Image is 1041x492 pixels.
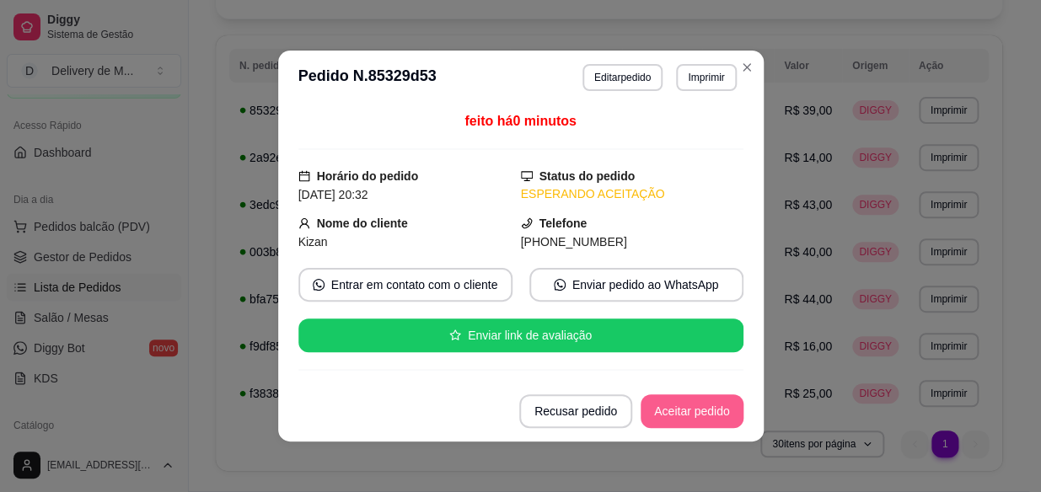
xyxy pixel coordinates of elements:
span: [DATE] 20:32 [298,188,368,201]
button: Editarpedido [582,64,663,91]
button: whats-appEnviar pedido ao WhatsApp [529,268,743,302]
span: [PHONE_NUMBER] [521,235,627,249]
strong: Horário do pedido [317,169,419,183]
button: Close [733,54,760,81]
span: calendar [298,170,310,182]
span: feito há 0 minutos [464,114,576,128]
button: Imprimir [676,64,736,91]
strong: Nome do cliente [317,217,408,230]
span: star [449,329,461,341]
span: whats-app [313,279,325,291]
button: whats-appEntrar em contato com o cliente [298,268,512,302]
h3: Pedido N. 85329d53 [298,64,437,91]
span: user [298,217,310,229]
strong: Telefone [539,217,588,230]
span: phone [521,217,533,229]
strong: Status do pedido [539,169,636,183]
div: ESPERANDO ACEITAÇÃO [521,185,743,203]
span: whats-app [554,279,566,291]
button: starEnviar link de avaliação [298,318,743,352]
button: Aceitar pedido [641,394,743,428]
button: Recusar pedido [519,394,632,428]
span: desktop [521,170,533,182]
span: Kizan [298,235,328,249]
